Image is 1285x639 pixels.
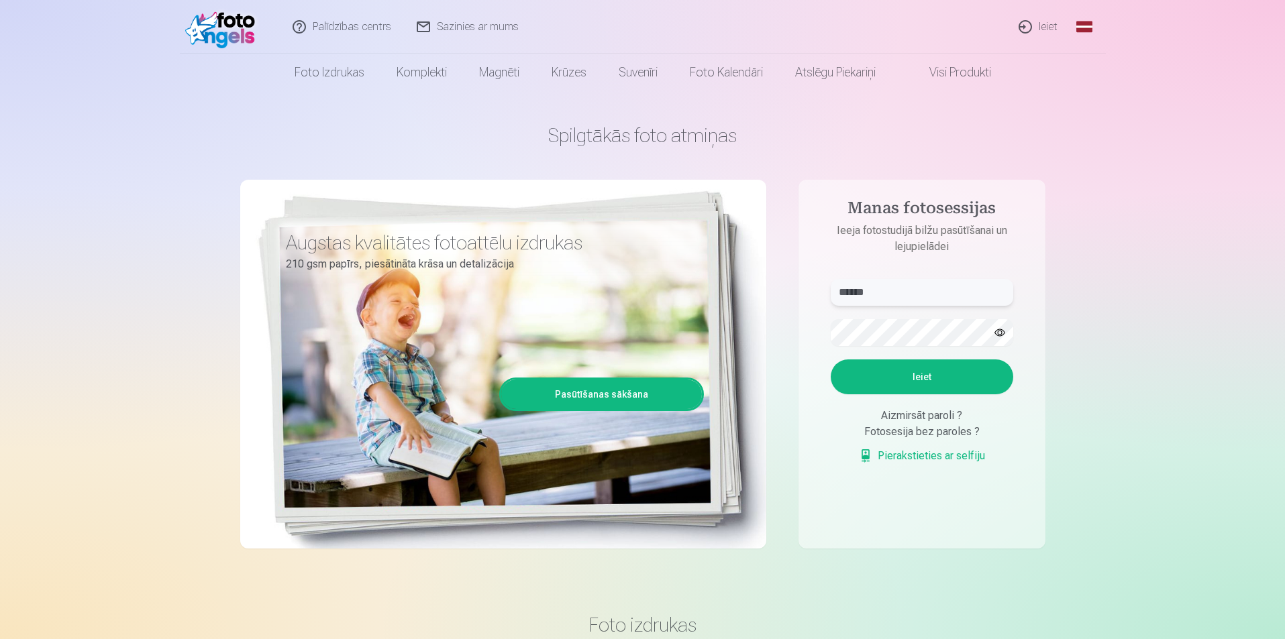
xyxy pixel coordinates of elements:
[251,613,1035,637] h3: Foto izdrukas
[278,54,380,91] a: Foto izdrukas
[380,54,463,91] a: Komplekti
[779,54,892,91] a: Atslēgu piekariņi
[831,359,1013,394] button: Ieiet
[831,424,1013,440] div: Fotosesija bez paroles ?
[859,448,985,464] a: Pierakstieties ar selfiju
[674,54,779,91] a: Foto kalendāri
[535,54,603,91] a: Krūzes
[463,54,535,91] a: Magnēti
[286,255,694,274] p: 210 gsm papīrs, piesātināta krāsa un detalizācija
[185,5,262,48] img: /fa1
[817,198,1027,223] h4: Manas fotosessijas
[286,231,694,255] h3: Augstas kvalitātes fotoattēlu izdrukas
[892,54,1007,91] a: Visi produkti
[831,408,1013,424] div: Aizmirsāt paroli ?
[817,223,1027,255] p: Ieeja fotostudijā bilžu pasūtīšanai un lejupielādei
[603,54,674,91] a: Suvenīri
[240,123,1045,148] h1: Spilgtākās foto atmiņas
[501,380,702,409] a: Pasūtīšanas sākšana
